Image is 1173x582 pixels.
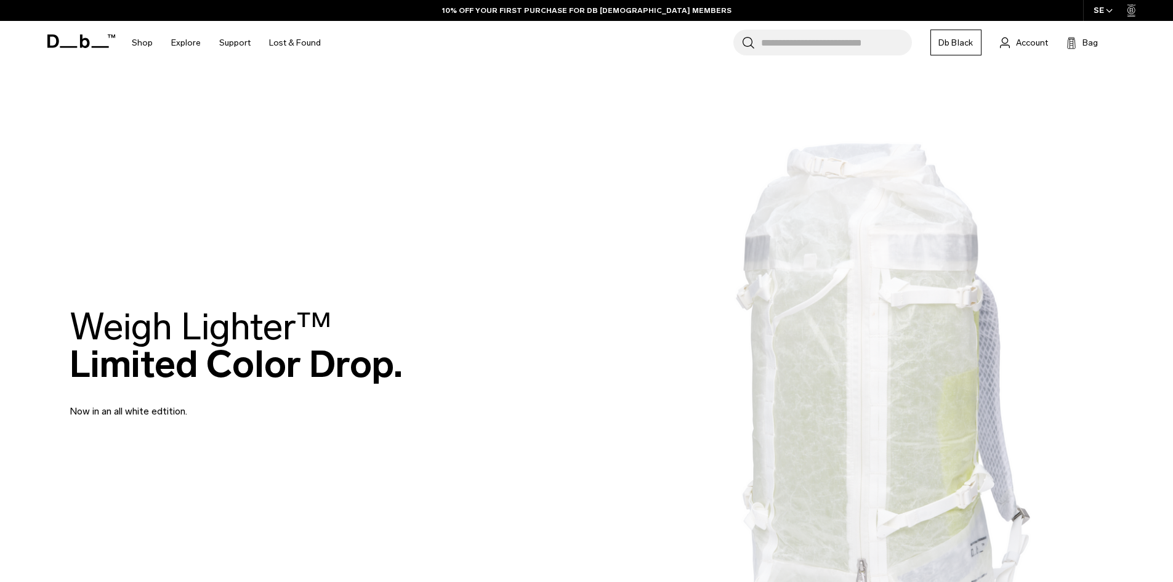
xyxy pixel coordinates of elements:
[70,389,365,419] p: Now in an all white edtition.
[442,5,732,16] a: 10% OFF YOUR FIRST PURCHASE FOR DB [DEMOGRAPHIC_DATA] MEMBERS
[1016,36,1048,49] span: Account
[132,21,153,65] a: Shop
[930,30,982,55] a: Db Black
[219,21,251,65] a: Support
[1000,35,1048,50] a: Account
[123,21,330,65] nav: Main Navigation
[171,21,201,65] a: Explore
[1066,35,1098,50] button: Bag
[70,304,332,349] span: Weigh Lighter™
[70,308,403,383] h2: Limited Color Drop.
[1082,36,1098,49] span: Bag
[269,21,321,65] a: Lost & Found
